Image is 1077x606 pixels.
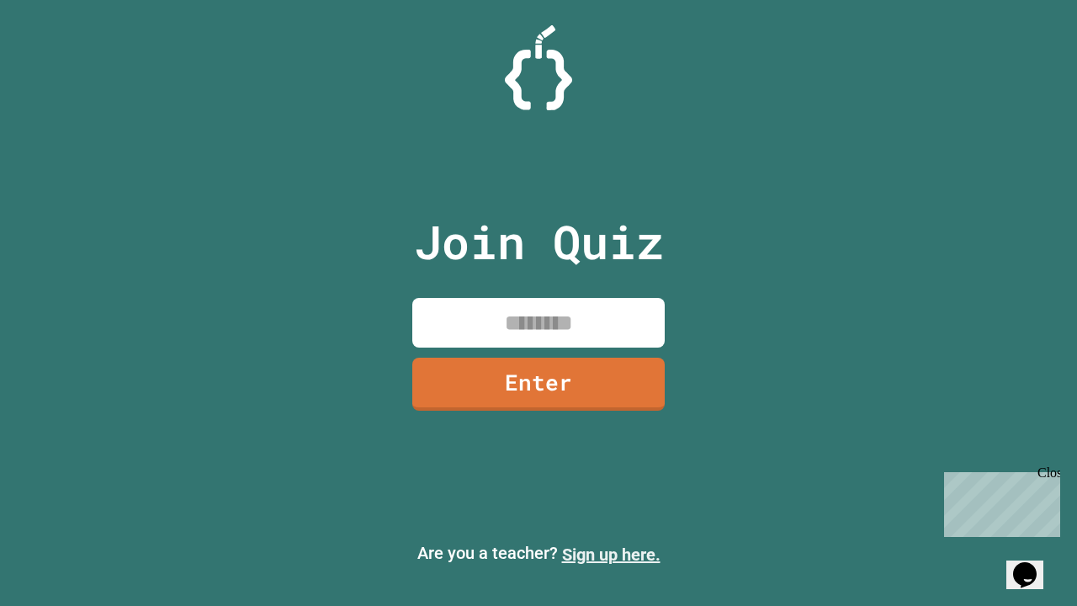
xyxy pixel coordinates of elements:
p: Join Quiz [414,207,664,277]
iframe: chat widget [1006,539,1060,589]
iframe: chat widget [937,465,1060,537]
a: Sign up here. [562,545,661,565]
div: Chat with us now!Close [7,7,116,107]
a: Enter [412,358,665,411]
img: Logo.svg [505,25,572,110]
p: Are you a teacher? [13,540,1064,567]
